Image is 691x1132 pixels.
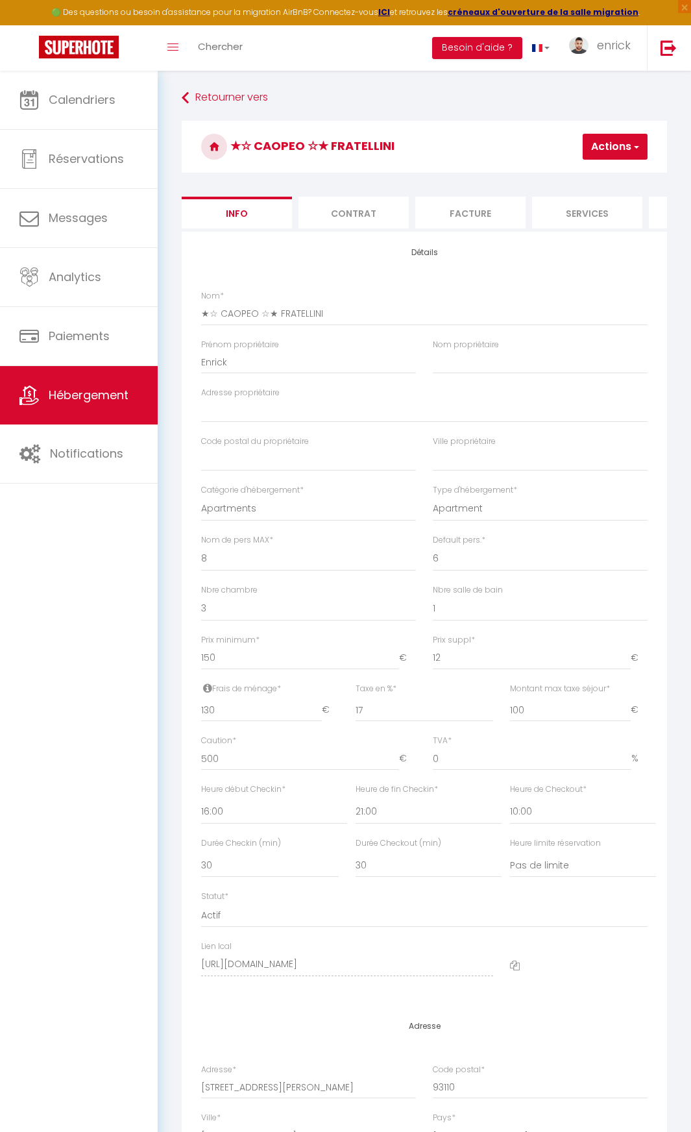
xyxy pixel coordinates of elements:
span: € [631,646,648,670]
label: Ville [201,1112,221,1124]
label: Montant max taxe séjour [510,683,610,695]
span: Notifications [50,445,123,461]
label: Prix minimum [201,634,260,646]
label: Durée Checkin (min) [201,837,281,850]
label: Heure limite réservation [510,837,601,850]
label: Heure début Checkin [201,783,285,796]
label: Code postal du propriétaire [201,436,309,448]
label: Ville propriétaire [433,436,496,448]
img: ... [569,37,588,54]
label: Type d'hébergement [433,484,517,497]
label: Nom de pers MAX [201,534,273,547]
label: Default pers. [433,534,485,547]
span: Calendriers [49,92,115,108]
label: Taxe en % [356,683,396,695]
span: € [631,698,648,722]
label: Catégorie d'hébergement [201,484,304,497]
li: Services [532,197,642,228]
input: Montant max taxe séjour [510,698,631,722]
a: Chercher [188,25,252,71]
label: Prix suppl [433,634,475,646]
span: Paiements [49,328,110,344]
img: logout [661,40,677,56]
span: % [631,747,648,770]
h3: ★☆ CAOPEO ☆★ FRATELLINI [182,121,667,173]
button: Besoin d'aide ? [432,37,522,59]
label: Nom [201,290,224,302]
label: Nom propriétaire [433,339,499,351]
label: Pays [433,1112,455,1124]
li: Facture [415,197,526,228]
a: ... enrick [559,25,647,71]
label: Heure de fin Checkin [356,783,438,796]
label: Caution [201,735,236,747]
label: Prénom propriétaire [201,339,279,351]
span: € [399,646,416,670]
span: € [322,698,339,722]
label: Nbre salle de bain [433,584,503,597]
a: créneaux d'ouverture de la salle migration [448,6,638,18]
li: Info [182,197,292,228]
span: enrick [597,37,631,53]
button: Actions [583,134,648,160]
span: Messages [49,210,108,226]
label: Lien Ical [201,941,232,953]
label: Frais de ménage [201,683,281,695]
span: Hébergement [49,387,128,403]
input: Taxe en % [356,698,493,722]
a: ICI [378,6,390,18]
span: Analytics [49,269,101,285]
span: € [399,747,416,770]
img: Super Booking [39,36,119,58]
span: Chercher [198,40,243,53]
label: Adresse [201,1064,236,1076]
li: Contrat [298,197,409,228]
label: Heure de Checkout [510,783,587,796]
label: Nbre chambre [201,584,258,597]
h4: Détails [201,248,648,257]
span: Réservations [49,151,124,167]
label: Durée Checkout (min) [356,837,441,850]
label: Statut [201,891,228,903]
i: Frais de ménage [203,683,212,693]
label: TVA [433,735,452,747]
iframe: Chat [636,1074,681,1122]
a: Retourner vers [182,86,667,110]
label: Code postal [433,1064,485,1076]
label: Adresse propriétaire [201,387,280,399]
h4: Adresse [201,1022,648,1031]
